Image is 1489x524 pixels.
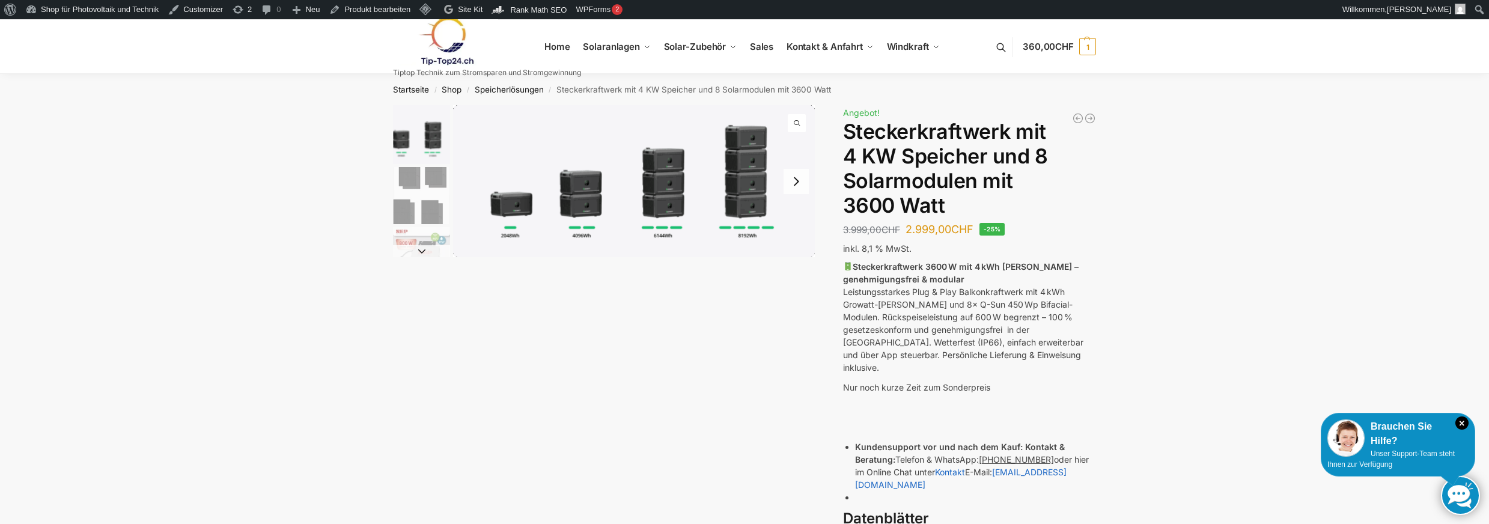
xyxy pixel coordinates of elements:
div: Brauchen Sie Hilfe? [1327,419,1469,448]
a: Windkraft [882,20,945,74]
span: Rank Math SEO [510,5,567,14]
span: -25% [979,223,1005,236]
strong: Kontakt & Beratung: [855,442,1065,465]
span: Kontakt & Anfahrt [787,41,863,52]
tcxspan: Call +41 (0)784701155 via 3CX [979,454,1054,465]
a: Sales [745,20,778,74]
strong: Kundensupport vor und nach dem Kauf: [855,442,1023,452]
span: Site Kit [458,5,483,14]
p: Leistungsstarkes Plug & Play Balkonkraftwerk mit 4 kWh Growatt-[PERSON_NAME] und 8× Q-Sun 450 Wp ... [843,260,1096,374]
span: Solar-Zubehör [664,41,726,52]
nav: Breadcrumb [372,74,1118,105]
span: inkl. 8,1 % MwSt. [843,243,912,254]
img: Benutzerbild von Rupert Spoddig [1455,4,1466,14]
a: Kontakt & Anfahrt [781,20,878,74]
a: Balkonkraftwerk 1780 Watt mit 4 KWh Zendure Batteriespeicher Notstrom fähig [1084,112,1096,124]
li: Telefon & WhatsApp: oder hier im Online Chat unter E-Mail: [855,440,1096,491]
a: 360,00CHF 1 [1023,29,1096,65]
a: Balkonkraftwerk 890 Watt Solarmodulleistung mit 1kW/h Zendure Speicher [1072,112,1084,124]
nav: Cart contents [1023,19,1096,75]
span: / [544,85,556,95]
span: / [461,85,474,95]
a: Solaranlagen [578,20,656,74]
li: 1 / 9 [390,105,450,165]
bdi: 2.999,00 [906,223,973,236]
span: CHF [1055,41,1074,52]
button: Next slide [393,245,450,257]
span: 1 [1079,38,1096,55]
h1: Steckerkraftwerk mit 4 KW Speicher und 8 Solarmodulen mit 3600 Watt [843,120,1096,218]
img: Growatt-NOAH-2000-flexible-erweiterung [393,105,450,164]
img: Growatt-NOAH-2000-flexible-erweiterung [453,105,815,257]
span: 360,00 [1023,41,1074,52]
img: Nep800 [393,227,450,284]
button: Next slide [784,169,809,194]
span: Angebot! [843,108,880,118]
img: 🔋 [844,262,852,270]
li: 3 / 9 [390,225,450,285]
img: 6 Module bificiaL [393,167,450,224]
span: Unser Support-Team steht Ihnen zur Verfügung [1327,449,1455,469]
a: [EMAIL_ADDRESS][DOMAIN_NAME] [855,467,1067,490]
p: Tiptop Technik zum Stromsparen und Stromgewinnung [393,69,581,76]
p: Nur noch kurze Zeit zum Sonderpreis [843,381,1096,394]
span: Solaranlagen [583,41,640,52]
img: Solaranlagen, Speicheranlagen und Energiesparprodukte [393,17,498,65]
span: CHF [951,223,973,236]
a: Speicherlösungen [475,85,544,94]
li: 2 / 9 [390,165,450,225]
span: / [429,85,442,95]
a: Shop [442,85,461,94]
i: Schließen [1455,416,1469,430]
bdi: 3.999,00 [843,224,900,236]
span: [PERSON_NAME] [1387,5,1451,14]
li: 1 / 9 [453,105,815,257]
span: CHF [882,224,900,236]
strong: Steckerkraftwerk 3600 W mit 4 kWh [PERSON_NAME] – genehmigungsfrei & modular [843,261,1079,284]
span: Windkraft [887,41,929,52]
span: Sales [750,41,774,52]
img: Customer service [1327,419,1365,457]
a: Kontakt [935,467,965,477]
div: 2 [612,4,623,15]
a: Solar-Zubehör [659,20,741,74]
a: Startseite [393,85,429,94]
a: growatt noah 2000 flexible erweiterung scaledgrowatt noah 2000 flexible erweiterung scaled [453,105,815,257]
